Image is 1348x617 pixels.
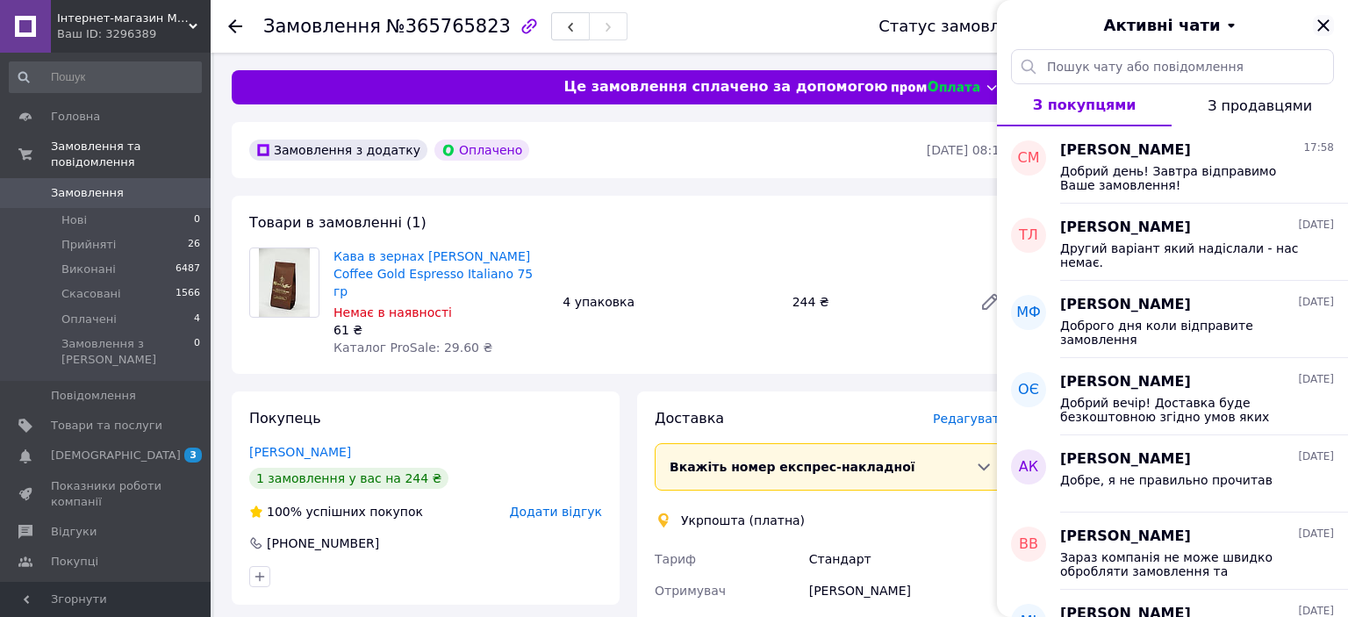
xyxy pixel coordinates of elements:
[997,204,1348,281] button: ТЛ[PERSON_NAME][DATE]Другий варіант який надіслали - нас немає.
[1019,457,1038,477] span: АК
[997,84,1172,126] button: З покупцями
[249,445,351,459] a: [PERSON_NAME]
[228,18,242,35] div: Повернутися назад
[249,140,427,161] div: Замовлення з додатку
[194,212,200,228] span: 0
[1298,449,1334,464] span: [DATE]
[61,262,116,277] span: Виконані
[51,109,100,125] span: Головна
[1060,295,1191,315] span: [PERSON_NAME]
[997,435,1348,513] button: АК[PERSON_NAME][DATE]Добре, я не правильно прочитав
[1016,303,1041,323] span: МФ
[249,503,423,520] div: успішних покупок
[333,341,492,355] span: Каталог ProSale: 29.60 ₴
[1060,241,1309,269] span: Другий варіант який надіслали - нас немає.
[194,336,200,368] span: 0
[176,262,200,277] span: 6487
[972,284,1007,319] a: Редагувати
[51,478,162,510] span: Показники роботи компанії
[655,584,726,598] span: Отримувач
[1313,15,1334,36] button: Закрити
[1298,295,1334,310] span: [DATE]
[249,214,427,231] span: Товари в замовленні (1)
[333,249,533,298] a: Кава в зернах [PERSON_NAME] Coffee Gold Espresso Italiano 75 гр
[1172,84,1348,126] button: З продавцями
[785,290,965,314] div: 244 ₴
[1303,140,1334,155] span: 17:58
[1060,396,1309,424] span: Добрий вечір! Доставка буде безкоштовною згідно умов яких зробили замовлення
[1060,319,1309,347] span: Доброго дня коли відправите замовлення
[1298,372,1334,387] span: [DATE]
[1298,218,1334,233] span: [DATE]
[1103,14,1220,37] span: Активні чати
[806,575,1011,606] div: [PERSON_NAME]
[997,358,1348,435] button: ОЄ[PERSON_NAME][DATE]Добрий вечір! Доставка буде безкоштовною згідно умов яких зробили замовлення
[61,336,194,368] span: Замовлення з [PERSON_NAME]
[1060,140,1191,161] span: [PERSON_NAME]
[333,321,549,339] div: 61 ₴
[1060,218,1191,238] span: [PERSON_NAME]
[1208,97,1312,114] span: З продавцями
[61,312,117,327] span: Оплачені
[510,505,602,519] span: Додати відгук
[1019,534,1038,555] span: ВВ
[263,16,381,37] span: Замовлення
[9,61,202,93] input: Пошук
[1011,49,1334,84] input: Пошук чату або повідомлення
[51,554,98,570] span: Покупці
[677,512,809,529] div: Укрпошта (платна)
[61,212,87,228] span: Нові
[434,140,529,161] div: Оплачено
[1018,380,1039,400] span: ОЄ
[194,312,200,327] span: 4
[997,281,1348,358] button: МФ[PERSON_NAME][DATE]Доброго дня коли відправите замовлення
[1018,148,1040,169] span: СМ
[51,524,97,540] span: Відгуки
[1060,449,1191,470] span: [PERSON_NAME]
[1060,550,1309,578] span: Зараз компанія не може швидко обробляти замовлення та повідомлення, оскільки за її графіком робот...
[1298,527,1334,542] span: [DATE]
[188,237,200,253] span: 26
[997,513,1348,590] button: ВВ[PERSON_NAME][DATE]Зараз компанія не може швидко обробляти замовлення та повідомлення, оскільки...
[57,26,211,42] div: Ваш ID: 3296389
[1060,527,1191,547] span: [PERSON_NAME]
[267,505,302,519] span: 100%
[51,139,211,170] span: Замовлення та повідомлення
[1033,97,1136,113] span: З покупцями
[57,11,189,26] span: Інтернет-магазин MixMarket
[1046,14,1299,37] button: Активні чати
[51,388,136,404] span: Повідомлення
[249,468,448,489] div: 1 замовлення у вас на 244 ₴
[1060,164,1309,192] span: Добрий день! Завтра відправимо Ваше замовлення!
[184,448,202,463] span: 3
[333,305,452,319] span: Немає в наявності
[1060,372,1191,392] span: [PERSON_NAME]
[51,418,162,434] span: Товари та послуги
[386,16,511,37] span: №365765823
[806,543,1011,575] div: Стандарт
[1060,473,1273,487] span: Добре, я не правильно прочитав
[878,18,1040,35] div: Статус замовлення
[655,552,696,566] span: Тариф
[61,286,121,302] span: Скасовані
[556,290,785,314] div: 4 упаковка
[997,126,1348,204] button: СМ[PERSON_NAME]17:58Добрий день! Завтра відправимо Ваше замовлення!
[176,286,200,302] span: 1566
[265,534,381,552] div: [PHONE_NUMBER]
[927,143,1007,157] time: [DATE] 08:18
[563,77,887,97] span: Це замовлення сплачено за допомогою
[51,448,181,463] span: [DEMOGRAPHIC_DATA]
[655,410,724,427] span: Доставка
[51,185,124,201] span: Замовлення
[259,248,311,317] img: Кава в зернах Ricco Coffee Gold Espresso Italiano 75 гр
[670,460,915,474] span: Вкажіть номер експрес-накладної
[1019,226,1038,246] span: ТЛ
[61,237,116,253] span: Прийняті
[933,412,1007,426] span: Редагувати
[249,410,321,427] span: Покупець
